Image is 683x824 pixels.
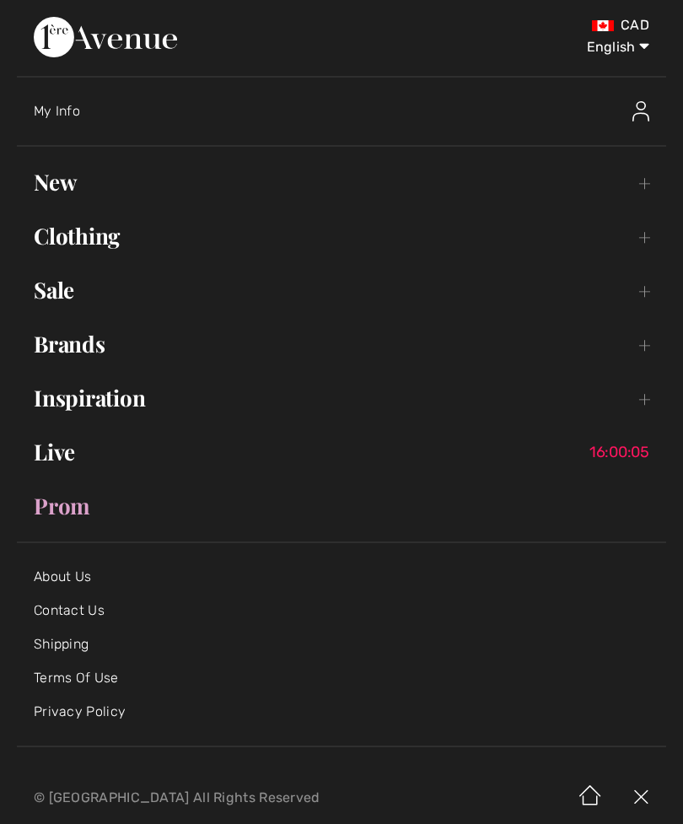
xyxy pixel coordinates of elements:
a: New [17,164,666,201]
a: Terms Of Use [34,670,119,686]
img: Home [565,772,616,824]
a: About Us [34,568,91,584]
img: My Info [632,101,649,121]
a: Live16:00:05 [17,434,666,471]
span: 16:00:05 [589,444,658,460]
a: Sale [17,272,666,309]
a: Clothing [17,218,666,255]
a: Contact Us [34,602,105,618]
a: Prom [17,487,666,525]
a: My InfoMy Info [34,84,666,138]
a: Inspiration [17,380,666,417]
span: My Info [34,103,80,119]
a: Brands [17,326,666,363]
img: 1ère Avenue [34,17,177,57]
p: © [GEOGRAPHIC_DATA] All Rights Reserved [34,792,403,804]
a: Shipping [34,636,89,652]
div: CAD [403,17,649,34]
img: X [616,772,666,824]
a: Privacy Policy [34,703,126,719]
